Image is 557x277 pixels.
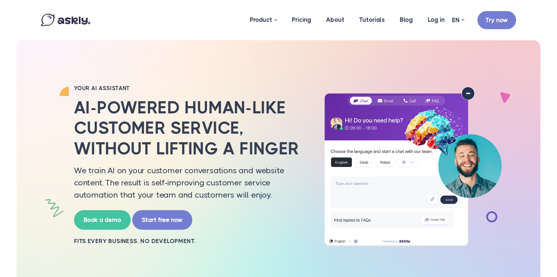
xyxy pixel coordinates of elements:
[477,11,516,29] a: Try now
[242,2,284,38] a: Product
[452,15,464,25] a: EN
[317,87,509,246] img: Ai chatbot and multilingual support
[352,2,392,38] a: Tutorials
[392,2,420,38] a: Blog
[319,2,352,38] a: About
[41,14,90,26] img: Askly
[74,85,306,92] h2: YOUR AI ASSISTANT
[74,237,306,245] h2: Fits every business. No development.
[74,164,306,201] p: We train AI on your customer conversations and website content. The result is self-improving cust...
[284,2,319,38] a: Pricing
[132,210,192,230] a: Start free now
[74,98,306,159] h2: AI-powered human-like customer service, without lifting a finger
[74,210,131,230] a: Book a demo
[420,2,452,38] a: Log in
